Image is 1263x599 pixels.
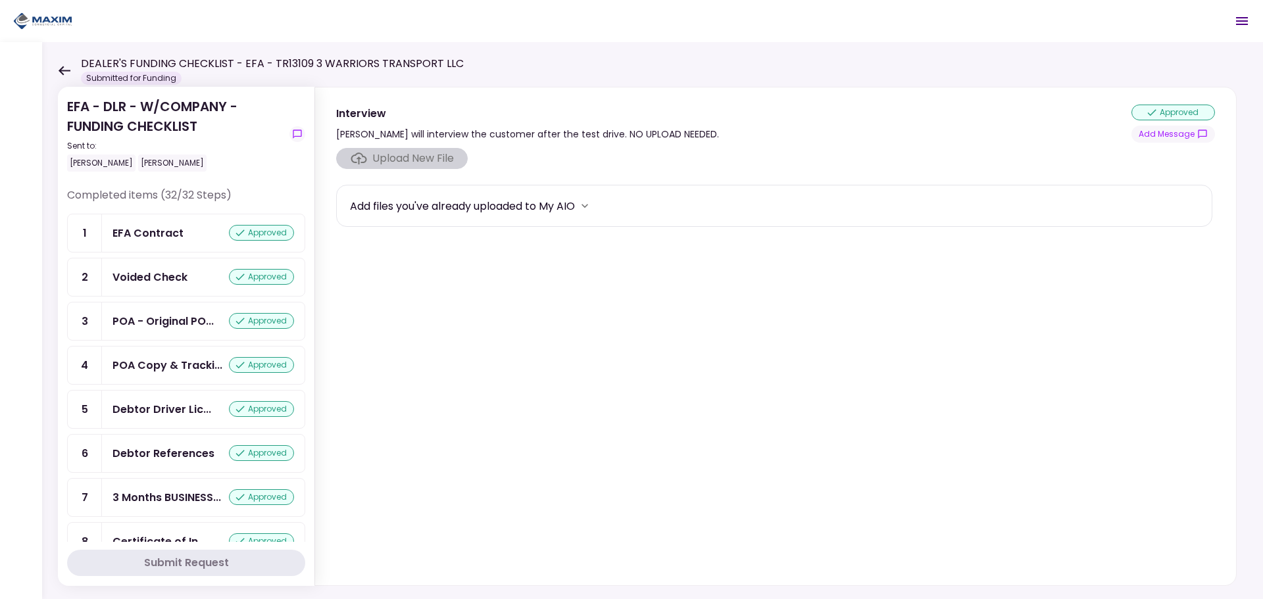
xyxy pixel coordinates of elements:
[67,390,305,429] a: 5Debtor Driver Licenseapproved
[144,555,229,571] div: Submit Request
[67,155,136,172] div: [PERSON_NAME]
[350,198,575,214] div: Add files you've already uploaded to My AIO
[314,87,1237,586] div: Interview[PERSON_NAME] will interview the customer after the test drive. NO UPLOAD NEEDED.approve...
[67,478,305,517] a: 73 Months BUSINESS Bank Statementsapproved
[112,269,187,285] div: Voided Check
[112,401,211,418] div: Debtor Driver License
[138,155,207,172] div: [PERSON_NAME]
[67,434,305,473] a: 6Debtor Referencesapproved
[67,302,305,341] a: 3POA - Original POA (not CA or GA)approved
[575,196,595,216] button: more
[112,313,214,329] div: POA - Original POA (not CA or GA)
[68,523,102,560] div: 8
[68,302,102,340] div: 3
[67,346,305,385] a: 4POA Copy & Tracking Receiptapproved
[68,435,102,472] div: 6
[67,187,305,214] div: Completed items (32/32 Steps)
[112,225,184,241] div: EFA Contract
[1226,5,1258,37] button: Open menu
[68,347,102,384] div: 4
[67,550,305,576] button: Submit Request
[68,214,102,252] div: 1
[229,269,294,285] div: approved
[229,489,294,505] div: approved
[1131,105,1215,120] div: approved
[112,357,222,373] div: POA Copy & Tracking Receipt
[229,401,294,417] div: approved
[68,258,102,296] div: 2
[289,126,305,142] button: show-messages
[68,479,102,516] div: 7
[112,533,206,550] div: Certificate of Insurance
[112,445,214,462] div: Debtor References
[1131,126,1215,143] button: show-messages
[81,56,464,72] h1: DEALER'S FUNDING CHECKLIST - EFA - TR13109 3 WARRIORS TRANSPORT LLC
[67,258,305,297] a: 2Voided Checkapproved
[229,313,294,329] div: approved
[67,140,284,152] div: Sent to:
[81,72,182,85] div: Submitted for Funding
[229,533,294,549] div: approved
[229,357,294,373] div: approved
[67,97,284,172] div: EFA - DLR - W/COMPANY - FUNDING CHECKLIST
[67,214,305,252] a: 1EFA Contractapproved
[229,445,294,461] div: approved
[68,391,102,428] div: 5
[229,225,294,241] div: approved
[67,522,305,561] a: 8Certificate of Insuranceapproved
[13,11,72,31] img: Partner icon
[336,148,468,169] span: Click here to upload the required document
[336,126,719,142] div: [PERSON_NAME] will interview the customer after the test drive. NO UPLOAD NEEDED.
[112,489,221,506] div: 3 Months BUSINESS Bank Statements
[336,105,719,122] div: Interview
